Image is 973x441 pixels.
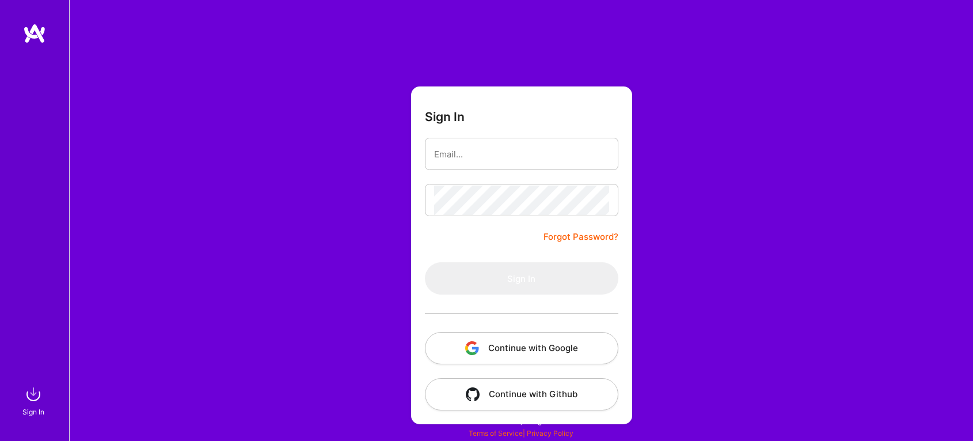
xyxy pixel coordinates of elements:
[23,23,46,44] img: logo
[469,429,573,438] span: |
[425,378,618,410] button: Continue with Github
[466,387,480,401] img: icon
[24,383,45,418] a: sign inSign In
[425,262,618,295] button: Sign In
[527,429,573,438] a: Privacy Policy
[22,383,45,406] img: sign in
[22,406,44,418] div: Sign In
[425,332,618,364] button: Continue with Google
[434,140,609,169] input: Email...
[465,341,479,355] img: icon
[69,406,973,435] div: © 2025 ATeams Inc., All rights reserved.
[469,429,523,438] a: Terms of Service
[543,230,618,244] a: Forgot Password?
[425,110,465,124] h3: Sign In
